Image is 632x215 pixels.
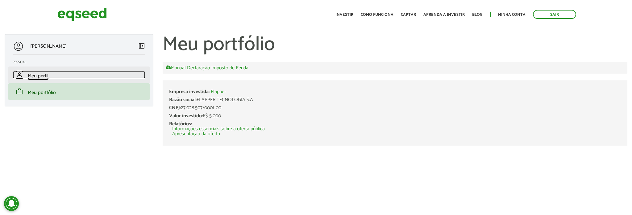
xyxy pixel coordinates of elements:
div: 27.028.507/0001-00 [169,105,621,110]
span: Relatórios: [169,120,192,128]
a: Colapsar menu [138,42,145,51]
img: EqSeed [57,6,107,23]
span: Razão social: [169,96,197,104]
a: Sair [533,10,576,19]
a: Manual Declaração Imposto de Renda [166,65,248,71]
a: workMeu portfólio [13,88,145,95]
a: Flapper [211,89,226,94]
a: Minha conta [498,13,526,17]
span: Valor investido: [169,112,203,120]
a: Apresentação da oferta [172,131,220,136]
div: FLAPPER TECNOLOGIA S.A [169,97,621,102]
h1: Meu portfólio [163,34,627,56]
a: Aprenda a investir [423,13,465,17]
li: Meu perfil [8,67,150,83]
span: person [16,71,23,79]
div: R$ 5.000 [169,114,621,118]
a: personMeu perfil [13,71,145,79]
span: left_panel_close [138,42,145,49]
a: Informações essenciais sobre a oferta pública [172,127,265,131]
p: [PERSON_NAME] [30,43,67,49]
span: CNPJ: [169,104,181,112]
a: Investir [335,13,353,17]
span: work [16,88,23,95]
span: Empresa investida: [169,88,210,96]
span: Meu perfil [28,72,48,80]
a: Como funciona [361,13,393,17]
span: Meu portfólio [28,88,56,97]
li: Meu portfólio [8,83,150,100]
h2: Pessoal [13,60,150,64]
a: Blog [472,13,482,17]
a: Captar [401,13,416,17]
